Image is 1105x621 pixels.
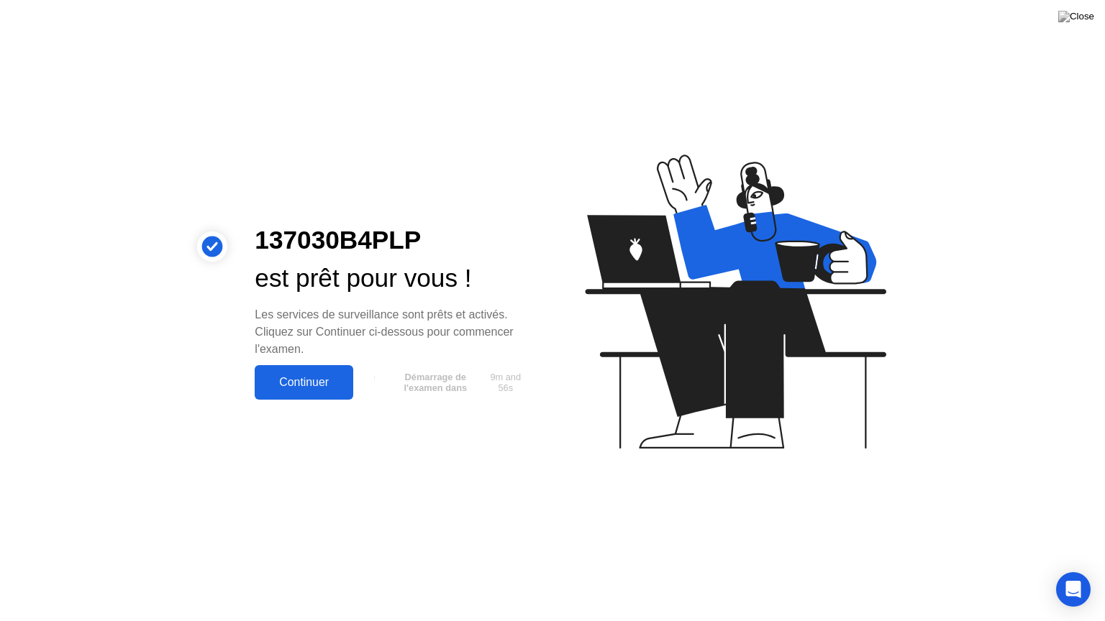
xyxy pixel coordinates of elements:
[255,259,529,298] div: est prêt pour vous !
[255,221,529,259] div: 137030B4PLP
[259,376,349,389] div: Continuer
[360,369,529,396] button: Démarrage de l'examen dans9m and 56s
[255,365,353,400] button: Continuer
[487,372,524,393] span: 9m and 56s
[255,306,529,358] div: Les services de surveillance sont prêts et activés. Cliquez sur Continuer ci-dessous pour commenc...
[1058,11,1094,22] img: Close
[1056,572,1091,607] div: Open Intercom Messenger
